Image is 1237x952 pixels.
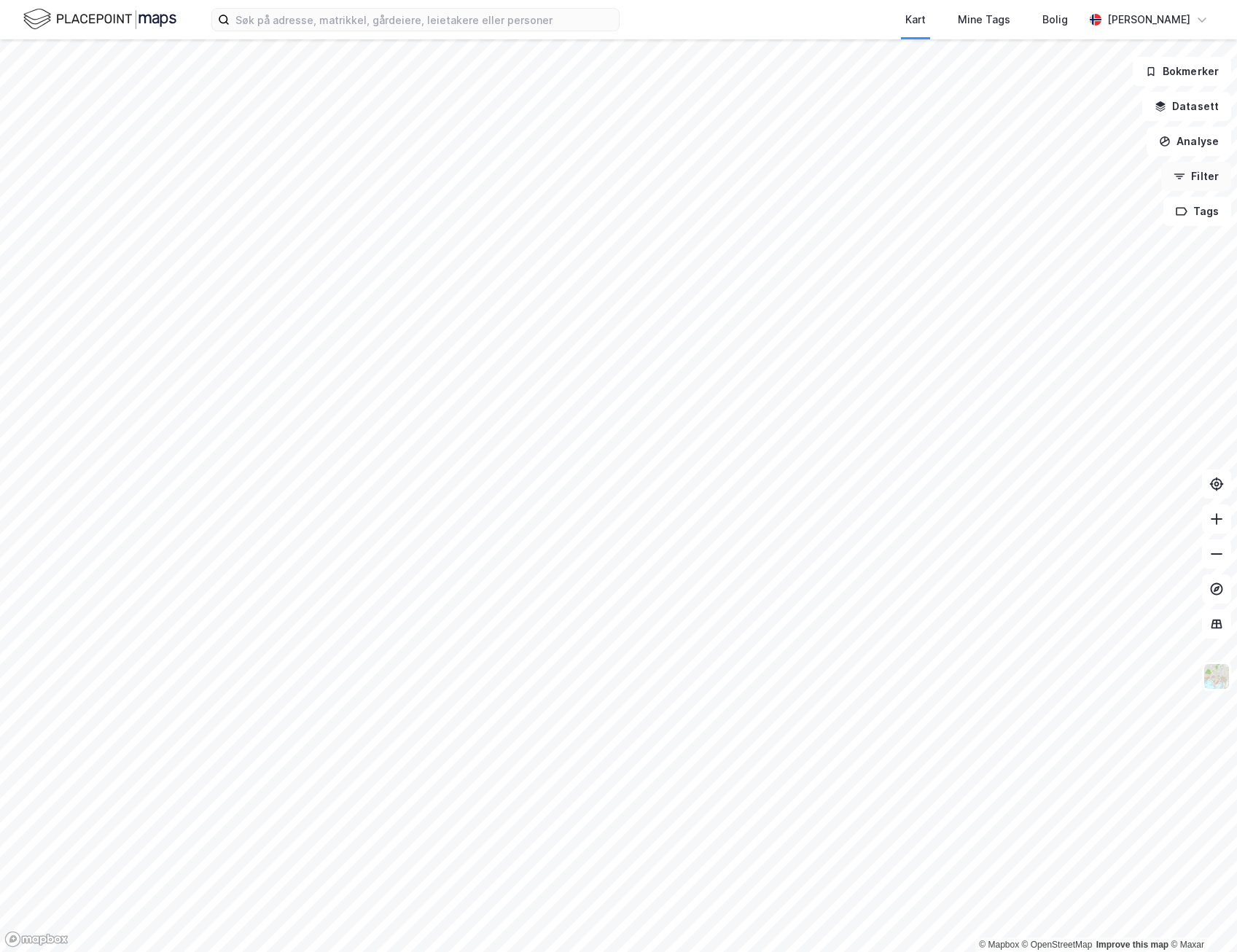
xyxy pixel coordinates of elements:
[1133,57,1231,86] button: Bokmerker
[905,11,926,28] div: Kart
[1161,162,1231,191] button: Filter
[23,7,176,32] img: logo.f888ab2527a4732fd821a326f86c7f29.svg
[979,940,1019,950] a: Mapbox
[1147,127,1231,156] button: Analyse
[1164,882,1237,952] iframe: Chat Widget
[4,931,69,948] a: Mapbox homepage
[1022,940,1093,950] a: OpenStreetMap
[1163,197,1231,226] button: Tags
[1107,11,1190,28] div: [PERSON_NAME]
[958,11,1010,28] div: Mine Tags
[1096,940,1168,950] a: Improve this map
[230,9,619,31] input: Søk på adresse, matrikkel, gårdeiere, leietakere eller personer
[1142,92,1231,121] button: Datasett
[1042,11,1068,28] div: Bolig
[1203,663,1230,690] img: Z
[1164,882,1237,952] div: Kontrollprogram for chat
